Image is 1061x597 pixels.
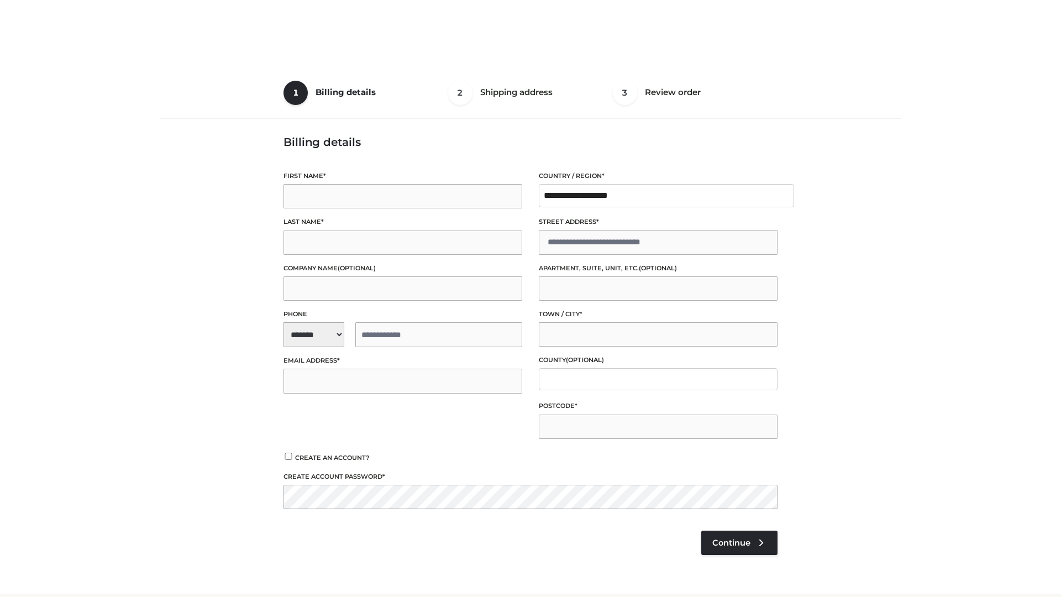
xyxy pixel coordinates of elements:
label: Last name [283,217,522,227]
span: 1 [283,81,308,105]
h3: Billing details [283,135,778,149]
span: 2 [448,81,472,105]
label: Create account password [283,472,778,482]
label: Email address [283,355,522,366]
span: (optional) [338,264,376,272]
span: Create an account? [295,454,370,462]
label: Phone [283,309,522,320]
label: Street address [539,217,778,227]
span: (optional) [566,356,604,364]
span: Review order [645,87,701,97]
label: Company name [283,263,522,274]
label: Postcode [539,401,778,411]
span: (optional) [639,264,677,272]
span: Billing details [316,87,376,97]
span: Shipping address [480,87,553,97]
label: Apartment, suite, unit, etc. [539,263,778,274]
a: Continue [701,531,778,555]
span: Continue [712,538,750,548]
input: Create an account? [283,453,293,460]
span: 3 [613,81,637,105]
label: County [539,355,778,365]
label: Town / City [539,309,778,320]
label: Country / Region [539,171,778,181]
label: First name [283,171,522,181]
